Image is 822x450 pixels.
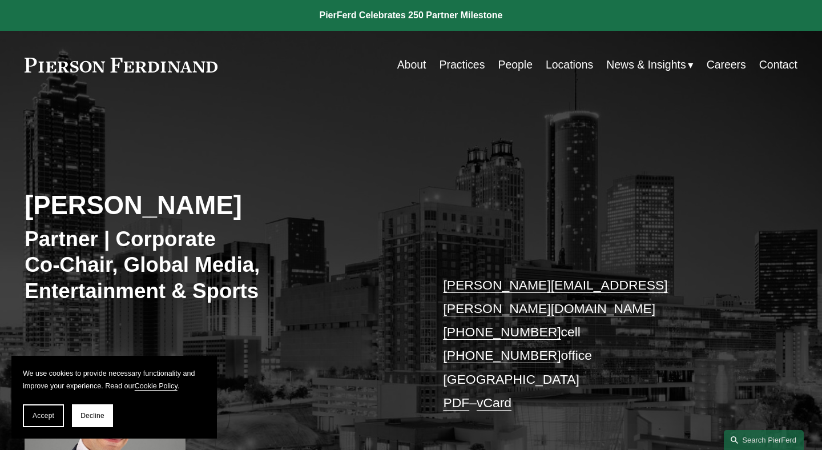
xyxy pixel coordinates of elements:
p: We use cookies to provide necessary functionality and improve your experience. Read our . [23,367,205,393]
a: Search this site [724,430,804,450]
section: Cookie banner [11,356,217,439]
h3: Partner | Corporate Co-Chair, Global Media, Entertainment & Sports [25,226,378,304]
a: Practices [439,54,485,76]
a: folder dropdown [606,54,693,76]
a: [PERSON_NAME][EMAIL_ADDRESS][PERSON_NAME][DOMAIN_NAME] [443,278,667,316]
a: vCard [477,395,511,410]
button: Decline [72,404,113,427]
a: Locations [546,54,593,76]
a: Cookie Policy [135,382,178,390]
button: Accept [23,404,64,427]
a: PDF [443,395,469,410]
a: [PHONE_NUMBER] [443,348,561,363]
a: People [498,54,533,76]
p: cell office [GEOGRAPHIC_DATA] – [443,274,765,415]
a: [PHONE_NUMBER] [443,324,561,339]
span: News & Insights [606,55,686,75]
span: Decline [80,412,104,420]
a: About [397,54,426,76]
a: Careers [707,54,746,76]
h2: [PERSON_NAME] [25,190,411,222]
a: Contact [759,54,797,76]
span: Accept [33,412,54,420]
